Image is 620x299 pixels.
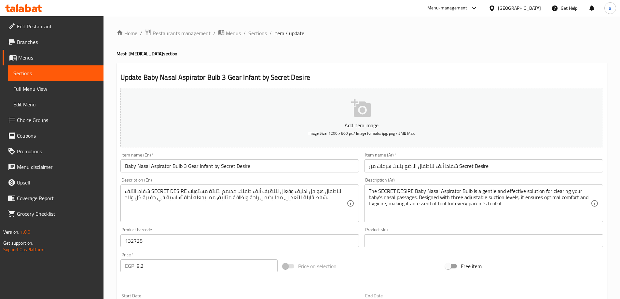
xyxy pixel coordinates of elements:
a: Sections [8,65,103,81]
span: Image Size: 1200 x 800 px / Image formats: jpg, png / 5MB Max. [309,129,415,137]
span: Sections [13,69,98,77]
a: Upsell [3,175,103,190]
a: Restaurants management [145,29,211,37]
h2: Update Baby Nasal Aspirator Bulb 3 Gear Infant by Secret Desire [120,73,603,82]
a: Menu disclaimer [3,159,103,175]
span: Promotions [17,147,98,155]
a: Grocery Checklist [3,206,103,222]
span: Menus [226,29,241,37]
span: Get support on: [3,239,33,247]
li: / [213,29,215,37]
span: Restaurants management [153,29,211,37]
input: Please enter price [137,259,278,272]
a: Menus [218,29,241,37]
span: Coverage Report [17,194,98,202]
h4: Mesh [MEDICAL_DATA] section [117,50,607,57]
span: Edit Menu [13,101,98,108]
a: Support.OpsPlatform [3,245,45,254]
input: Enter name En [120,159,359,172]
a: Menus [3,50,103,65]
textarea: شفاط الأنف SECRET DESIRE للأطفال هو حل لطيف وفعال لتنظيف أنف طفلك. مصمم بثلاثة مستويات شفط قابلة ... [125,188,347,219]
a: Coupons [3,128,103,143]
li: / [140,29,142,37]
span: Grocery Checklist [17,210,98,218]
span: item / update [274,29,304,37]
span: Menus [18,54,98,61]
nav: breadcrumb [117,29,607,37]
span: Upsell [17,179,98,186]
span: Full Menu View [13,85,98,93]
a: Branches [3,34,103,50]
input: Enter name Ar [364,159,603,172]
a: Home [117,29,137,37]
a: Choice Groups [3,112,103,128]
span: Coupons [17,132,98,140]
p: EGP [125,262,134,270]
a: Coverage Report [3,190,103,206]
input: Please enter product sku [364,234,603,247]
span: Price on selection [298,262,337,270]
span: Menu disclaimer [17,163,98,171]
span: Free item [461,262,482,270]
li: / [269,29,272,37]
span: Branches [17,38,98,46]
span: 1.0.0 [20,228,30,236]
a: Edit Menu [8,97,103,112]
div: Menu-management [427,4,467,12]
button: Add item imageImage Size: 1200 x 800 px / Image formats: jpg, png / 5MB Max. [120,88,603,147]
div: [GEOGRAPHIC_DATA] [498,5,541,12]
p: Add item image [131,121,593,129]
span: Edit Restaurant [17,22,98,30]
textarea: The SECRET DESIRE Baby Nasal Aspirator Bulb is a gentle and effective solution for clearing your ... [369,188,591,219]
a: Full Menu View [8,81,103,97]
span: Version: [3,228,19,236]
a: Promotions [3,143,103,159]
input: Please enter product barcode [120,234,359,247]
span: Choice Groups [17,116,98,124]
a: Sections [248,29,267,37]
span: a [609,5,611,12]
a: Edit Restaurant [3,19,103,34]
li: / [243,29,246,37]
